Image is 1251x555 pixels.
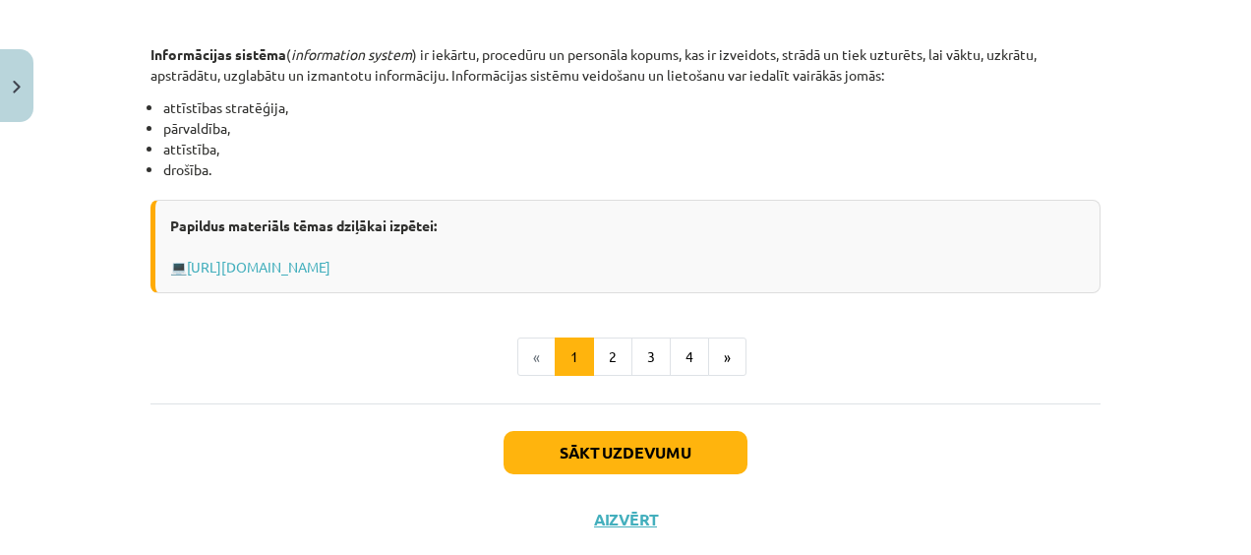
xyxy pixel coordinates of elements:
[291,45,412,63] em: information system
[588,510,663,529] button: Aizvērt
[631,338,671,377] button: 3
[163,139,1101,159] li: attīstība,
[150,200,1101,293] div: 💻
[163,118,1101,139] li: pārvaldība,
[13,81,21,93] img: icon-close-lesson-0947bae3869378f0d4975bcd49f059093ad1ed9edebbc8119c70593378902aed.svg
[555,338,594,377] button: 1
[504,431,747,474] button: Sākt uzdevumu
[708,338,746,377] button: »
[150,338,1101,377] nav: Page navigation example
[163,97,1101,118] li: attīstības stratēģija,
[187,258,330,276] a: [URL][DOMAIN_NAME]
[163,159,1101,180] li: drošība.
[150,45,286,63] strong: Informācijas sistēma
[670,338,709,377] button: 4
[170,216,437,234] strong: Papildus materiāls tēmas dziļākai izpētei:
[150,44,1101,86] p: ( ) ir iekārtu, procedūru un personāla kopums, kas ir izveidots, strādā un tiek uzturēts, lai vāk...
[593,338,632,377] button: 2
